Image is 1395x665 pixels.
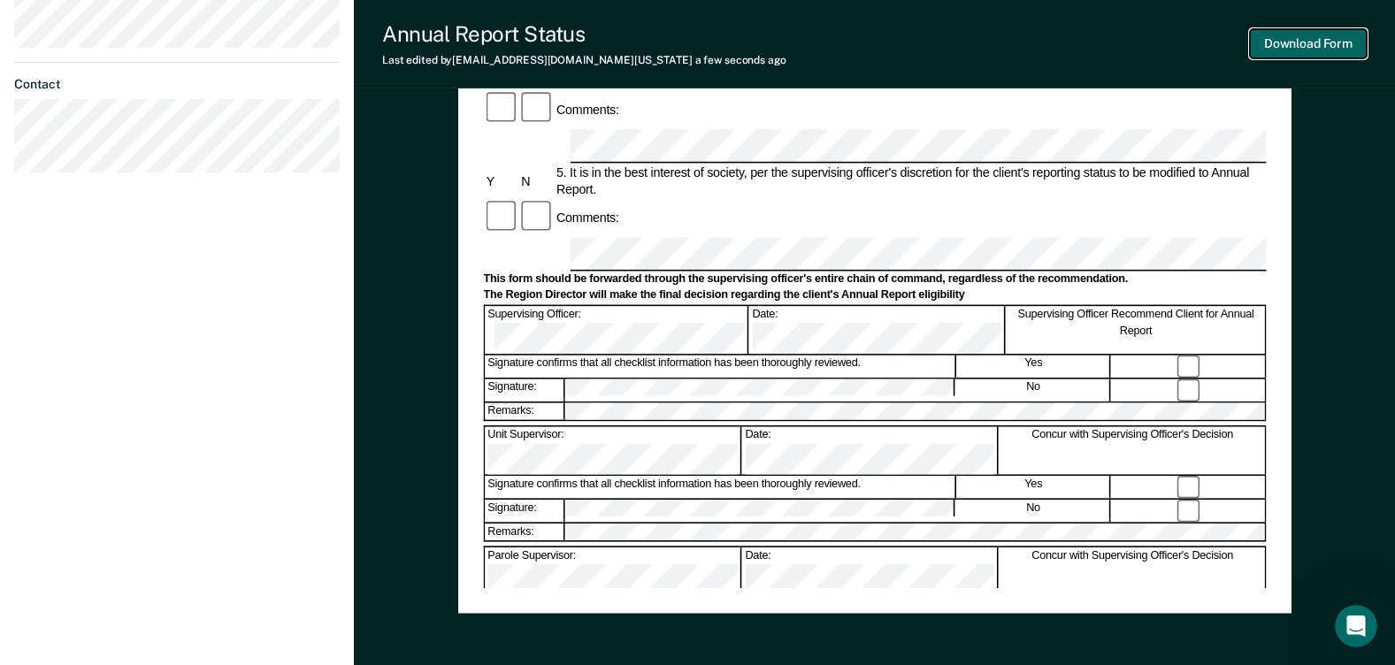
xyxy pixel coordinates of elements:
[485,402,565,420] div: Remarks:
[485,355,955,378] div: Signature confirms that all checklist information has been thoroughly reviewed.
[485,500,564,522] div: Signature:
[485,547,741,595] div: Parole Supervisor:
[956,500,1110,522] div: No
[483,288,1266,302] div: The Region Director will make the final decision regarding the client's Annual Report eligibility
[1007,306,1266,354] div: Supervising Officer Recommend Client for Annual Report
[485,426,741,474] div: Unit Supervisor:
[742,547,999,595] div: Date:
[1000,547,1266,595] div: Concur with Supervising Officer's Decision
[957,476,1111,498] div: Yes
[483,272,1266,287] div: This form should be forwarded through the supervising officer's entire chain of command, regardle...
[742,426,999,474] div: Date:
[1000,426,1266,474] div: Concur with Supervising Officer's Decision
[554,101,622,118] div: Comments:
[554,210,622,226] div: Comments:
[483,172,518,189] div: Y
[554,164,1267,197] div: 5. It is in the best interest of society, per the supervising officer's discretion for the client...
[485,306,747,354] div: Supervising Officer:
[957,355,1111,378] div: Yes
[485,378,564,401] div: Signature:
[485,523,565,540] div: Remarks:
[382,54,786,66] div: Last edited by [EMAIL_ADDRESS][DOMAIN_NAME][US_STATE]
[382,21,786,47] div: Annual Report Status
[956,378,1110,401] div: No
[695,54,786,66] span: a few seconds ago
[485,476,955,498] div: Signature confirms that all checklist information has been thoroughly reviewed.
[1335,605,1377,647] iframe: Intercom live chat
[518,172,554,189] div: N
[1250,29,1367,58] button: Download Form
[14,77,340,92] dt: Contact
[749,306,1006,354] div: Date:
